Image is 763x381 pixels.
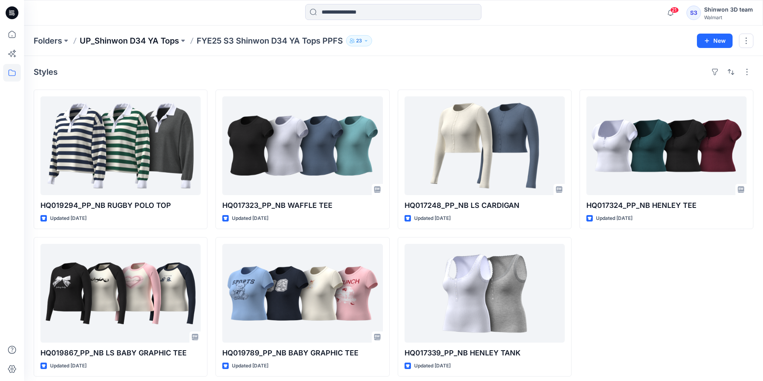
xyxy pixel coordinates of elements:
a: HQ017324_PP_NB HENLEY TEE [586,96,747,195]
a: UP_Shinwon D34 YA Tops [80,35,179,46]
a: HQ019789_PP_NB BABY GRAPHIC TEE [222,244,383,343]
p: HQ019867_PP_NB LS BABY GRAPHIC TEE [40,347,201,359]
p: Updated [DATE] [232,214,268,223]
p: HQ017339_PP_NB HENLEY TANK [405,347,565,359]
p: Updated [DATE] [414,362,451,370]
p: Updated [DATE] [50,214,87,223]
span: 21 [670,7,679,13]
p: 23 [356,36,362,45]
p: Updated [DATE] [596,214,632,223]
p: HQ017324_PP_NB HENLEY TEE [586,200,747,211]
button: 23 [346,35,372,46]
div: S3 [686,6,701,20]
p: Updated [DATE] [232,362,268,370]
button: New [697,34,733,48]
p: HQ017323_PP_NB WAFFLE TEE [222,200,383,211]
div: Shinwon 3D team [704,5,753,14]
a: HQ017248_PP_NB LS CARDIGAN [405,96,565,195]
p: Updated [DATE] [50,362,87,370]
h4: Styles [34,67,58,77]
p: HQ019789_PP_NB BABY GRAPHIC TEE [222,347,383,359]
p: Updated [DATE] [414,214,451,223]
a: HQ019294_PP_NB RUGBY POLO TOP [40,96,201,195]
p: HQ019294_PP_NB RUGBY POLO TOP [40,200,201,211]
p: FYE25 S3 Shinwon D34 YA Tops PPFS [197,35,343,46]
div: Walmart [704,14,753,20]
a: HQ017323_PP_NB WAFFLE TEE [222,96,383,195]
a: Folders [34,35,62,46]
a: HQ019867_PP_NB LS BABY GRAPHIC TEE [40,244,201,343]
a: HQ017339_PP_NB HENLEY TANK [405,244,565,343]
p: HQ017248_PP_NB LS CARDIGAN [405,200,565,211]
